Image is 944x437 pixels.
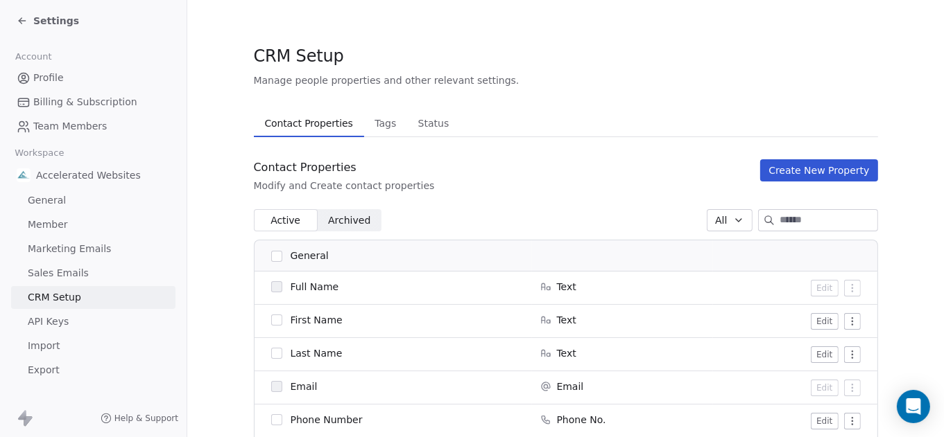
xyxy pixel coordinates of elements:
span: Phone No. [557,413,606,427]
span: Member [28,217,68,232]
div: Modify and Create contact properties [254,179,435,193]
span: Contact Properties [259,114,359,133]
button: Edit [811,413,838,429]
span: Sales Emails [28,266,89,280]
span: Text [557,346,576,360]
span: All [715,213,727,228]
div: Open Intercom Messenger [897,390,930,423]
a: Team Members [11,115,175,138]
span: General [28,193,66,208]
button: Create New Property [760,159,877,181]
span: CRM Setup [254,46,344,66]
span: Team Members [33,119,107,134]
span: General [291,249,329,263]
button: Edit [811,280,838,296]
span: Export [28,363,60,377]
a: Member [11,213,175,236]
span: Text [557,280,576,294]
span: Billing & Subscription [33,95,137,109]
span: Other Workspaces [11,387,123,409]
a: Marketing Emails [11,238,175,260]
a: Help & Support [101,413,178,424]
a: Export [11,359,175,382]
div: Contact Properties [254,159,435,176]
a: Profile [11,66,175,89]
span: Text [557,313,576,327]
span: Import [28,339,60,353]
span: First Name [291,313,343,327]
a: Sales Emails [11,262,175,285]
img: Accelerated-Websites-Logo.png [17,168,31,182]
a: Import [11,335,175,357]
button: Edit [811,346,838,363]
span: Settings [33,14,79,28]
a: CRM Setup [11,286,175,309]
span: Account [9,46,58,67]
button: Edit [811,380,838,396]
span: Email [557,380,584,393]
span: Marketing Emails [28,242,111,256]
span: Phone Number [291,413,363,427]
a: Settings [17,14,79,28]
span: API Keys [28,314,69,329]
span: Profile [33,71,64,85]
a: Billing & Subscription [11,91,175,114]
span: Status [413,114,455,133]
span: Tags [369,114,402,133]
span: Archived [328,213,370,228]
span: Accelerated Websites [36,168,141,182]
span: Manage people properties and other relevant settings. [254,73,520,87]
a: API Keys [11,310,175,333]
button: Edit [811,313,838,330]
span: Help & Support [114,413,178,424]
span: Email [291,380,318,393]
span: CRM Setup [28,290,81,305]
span: Full Name [291,280,339,294]
a: General [11,189,175,212]
span: Last Name [291,346,343,360]
span: Workspace [9,143,70,163]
